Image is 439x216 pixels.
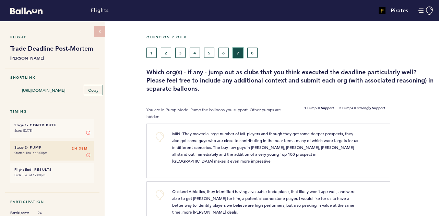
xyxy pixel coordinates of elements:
[10,45,94,53] h1: Trade Deadline Post-Mortem
[339,106,385,120] b: 2 Pumps = Strongly Support
[10,54,94,61] b: [PERSON_NAME]
[10,8,43,14] svg: Balloon
[14,167,31,172] small: Flight End
[391,7,408,15] h4: Pirates
[161,48,171,58] button: 2
[146,35,434,39] h5: Question 7 of 8
[10,200,94,204] h5: Participation
[88,87,98,93] span: Copy
[14,167,90,172] h6: - Results
[204,48,214,58] button: 5
[14,151,48,155] time: Started Thu. at 6:00pm
[172,131,359,164] span: MIN: They moved a large number of ML players and though they got some deeper prospects, they also...
[218,48,229,58] button: 6
[91,7,109,14] a: Flights
[10,109,94,114] h5: Timing
[14,145,90,150] h6: - Pump
[172,189,357,215] span: Oakland Athletics, they identified having a valuable trade piece, that likely won't age well, and...
[175,48,186,58] button: 3
[146,48,157,58] button: 1
[418,7,434,15] button: Manage Account
[14,123,27,127] small: Stage 1
[84,85,103,95] button: Copy
[5,7,43,14] a: Balloon
[14,173,46,177] time: Ends Tue. at 12:00pm
[10,75,94,80] h5: Shortlink
[146,106,288,120] p: You are in Pump Mode. Pump the balloons you support. Other pumps are hidden.
[14,145,27,150] small: Stage 2
[38,211,58,215] span: 24
[233,48,243,58] button: 7
[304,106,334,120] b: 1 Pump = Support
[14,128,32,133] time: Starts [DATE]
[190,48,200,58] button: 4
[247,48,258,58] button: 8
[10,35,94,39] h5: Flight
[146,68,434,93] h3: Which org(s) - if any - jump out as clubs that you think executed the deadline particularly well?...
[14,123,90,127] h6: - Contribute
[72,145,87,152] span: 2H 38M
